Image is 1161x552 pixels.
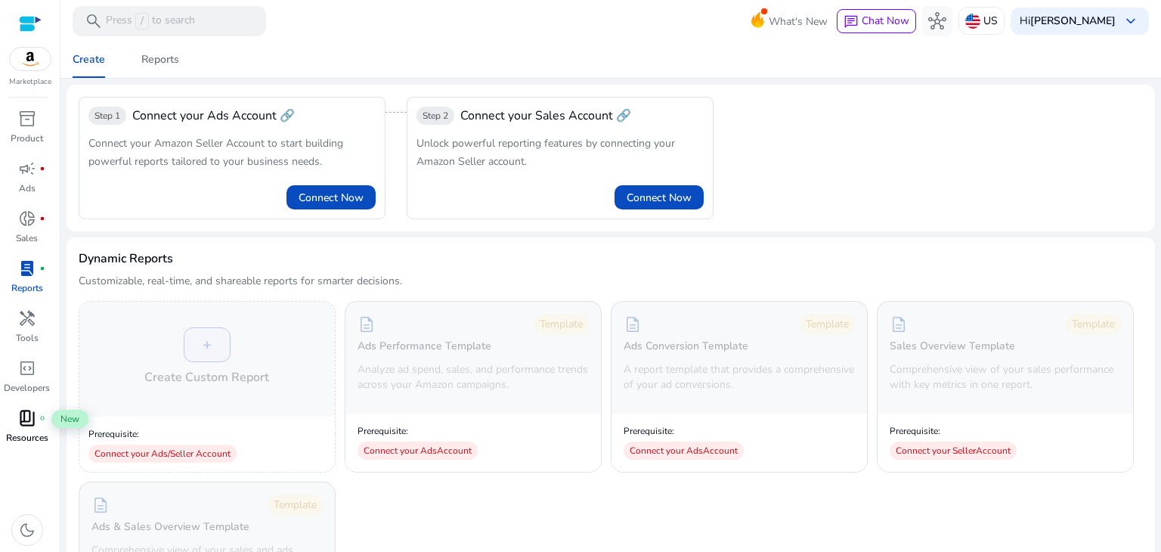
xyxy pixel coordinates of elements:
[965,14,980,29] img: us.svg
[862,14,909,28] span: Chat Now
[6,431,48,445] p: Resources
[358,315,376,333] span: description
[88,428,326,440] p: Prerequisite:
[358,442,478,460] div: Connect your Ads Account
[1030,14,1116,28] b: [PERSON_NAME]
[18,309,36,327] span: handyman
[18,110,36,128] span: inventory_2
[91,521,249,534] h5: Ads & Sales Overview Template
[18,521,36,539] span: dark_mode
[928,12,946,30] span: hub
[922,6,952,36] button: hub
[358,362,589,392] p: Analyze ad spend, sales, and performance trends across your Amazon campaigns.
[1122,12,1140,30] span: keyboard_arrow_down
[184,327,231,362] div: +
[358,340,491,353] h5: Ads Performance Template
[983,8,998,34] p: US
[769,8,828,35] span: What's New
[11,132,43,145] p: Product
[39,415,45,421] span: fiber_manual_record
[890,425,1017,437] p: Prerequisite:
[416,136,675,169] span: Unlock powerful reporting features by connecting your Amazon Seller account.
[4,381,50,395] p: Developers
[132,107,295,125] div: Connect your Ads Account 🔗
[624,362,855,392] p: A report template that provides a comprehensive of your ad conversions.
[18,409,36,427] span: book_4
[18,259,36,278] span: lab_profile
[79,250,173,268] h3: Dynamic Reports
[615,185,704,209] button: Connect Now
[19,181,36,195] p: Ads
[268,495,323,516] div: Template
[39,265,45,271] span: fiber_manual_record
[1066,314,1121,335] div: Template
[358,425,478,437] p: Prerequisite:
[51,410,88,428] span: New
[890,362,1121,392] p: Comprehensive view of your sales performance with key metrics in one report.
[88,136,343,169] span: Connect your Amazon Seller Account to start building powerful reports tailored to your business n...
[94,110,120,122] span: Step 1
[800,314,855,335] div: Template
[144,368,269,386] h4: Create Custom Report
[286,185,376,209] button: Connect Now
[624,340,748,353] h5: Ads Conversion Template
[39,166,45,172] span: fiber_manual_record
[91,496,110,514] span: description
[624,425,744,437] p: Prerequisite:
[88,445,237,463] div: Connect your Ads/Seller Account
[11,281,43,295] p: Reports
[85,12,103,30] span: search
[890,340,1015,353] h5: Sales Overview Template
[423,110,448,122] span: Step 2
[1020,16,1116,26] p: Hi
[890,442,1017,460] div: Connect your Seller Account
[844,14,859,29] span: chat
[16,331,39,345] p: Tools
[18,359,36,377] span: code_blocks
[18,160,36,178] span: campaign
[73,54,105,65] div: Create
[135,13,149,29] span: /
[890,315,908,333] span: description
[9,76,51,88] p: Marketplace
[18,209,36,228] span: donut_small
[837,9,916,33] button: chatChat Now
[39,216,45,222] span: fiber_manual_record
[16,231,38,245] p: Sales
[460,107,631,125] span: Connect your Sales Account 🔗
[627,190,692,206] span: Connect Now
[299,190,364,206] span: Connect Now
[624,315,642,333] span: description
[10,48,51,70] img: amazon.svg
[106,13,195,29] p: Press to search
[534,314,589,335] div: Template
[141,54,179,65] div: Reports
[624,442,744,460] div: Connect your Ads Account
[79,274,402,289] p: Customizable, real-time, and shareable reports for smarter decisions.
